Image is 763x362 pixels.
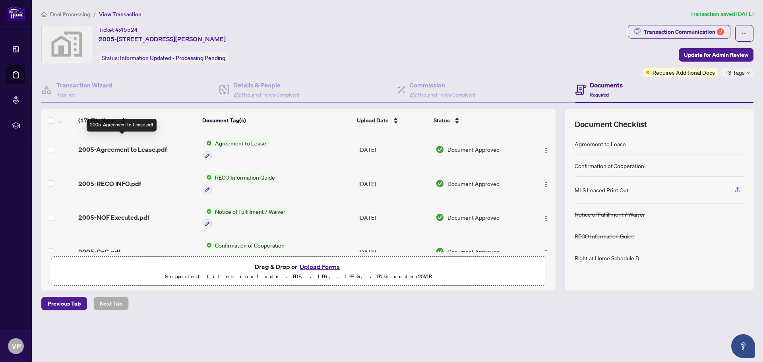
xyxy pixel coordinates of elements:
span: View Transaction [99,11,141,18]
button: Status IconConfirmation of Cooperation [203,241,288,262]
span: Agreement to Lease [212,139,269,147]
p: Supported files include .PDF, .JPG, .JPEG, .PNG under 25 MB [56,272,541,281]
button: Previous Tab [41,297,87,310]
div: Agreement to Lease [575,139,626,148]
img: Logo [543,249,549,256]
img: svg%3e [42,25,92,63]
span: 2005-Agreement to Lease.pdf [78,145,167,154]
span: Status [434,116,450,125]
span: Required [590,92,609,98]
div: Right at Home Schedule B [575,254,639,262]
div: Ticket #: [99,25,138,34]
img: Document Status [436,213,444,222]
button: Next Tab [93,297,129,310]
span: down [746,71,750,75]
img: Status Icon [203,207,212,216]
span: Deal Processing [50,11,90,18]
button: Open asap [731,334,755,358]
span: Document Approved [447,179,500,188]
span: Upload Date [357,116,389,125]
h4: Details & People [233,80,299,90]
li: / [93,10,96,19]
div: RECO Information Guide [575,232,635,240]
div: 2005-Agreement to Lease.pdf [87,119,157,132]
button: Status IconAgreement to Lease [203,139,269,160]
button: Logo [540,245,552,258]
button: Transaction Communication2 [628,25,730,39]
button: Status IconNotice of Fulfillment / Waiver [203,207,289,228]
div: Confirmation of Cooperation [575,161,644,170]
span: Document Approved [447,145,500,154]
button: Logo [540,211,552,224]
th: Status [430,109,526,132]
img: Logo [543,181,549,188]
span: +3 Tags [724,68,745,77]
img: Logo [543,215,549,222]
td: [DATE] [355,234,432,269]
span: Required [56,92,76,98]
td: [DATE] [355,132,432,166]
h4: Commission [409,80,475,90]
img: Status Icon [203,173,212,182]
span: Previous Tab [48,297,81,310]
span: Document Approved [447,247,500,256]
span: Update for Admin Review [684,48,748,61]
button: Logo [540,143,552,156]
img: Document Status [436,247,444,256]
img: Logo [543,147,549,153]
span: Notice of Fulfillment / Waiver [212,207,289,216]
article: Transaction saved [DATE] [690,10,753,19]
span: Drag & Drop or [255,261,342,272]
img: Status Icon [203,241,212,250]
img: Document Status [436,145,444,154]
button: Upload Forms [297,261,342,272]
span: 2/2 Required Fields Completed [409,92,475,98]
img: Status Icon [203,139,212,147]
span: 2005-NOF Executed.pdf [78,213,149,222]
span: ellipsis [742,31,747,36]
div: Status: [99,52,229,63]
th: Upload Date [354,109,430,132]
td: [DATE] [355,166,432,201]
div: Notice of Fulfillment / Waiver [575,210,645,219]
th: (17) File Name [75,109,199,132]
h4: Transaction Wizard [56,80,112,90]
h4: Documents [590,80,623,90]
span: Information Updated - Processing Pending [120,54,225,62]
div: MLS Leased Print Out [575,186,629,194]
div: Transaction Communication [644,25,724,38]
th: Document Tag(s) [199,109,354,132]
span: Drag & Drop orUpload FormsSupported files include .PDF, .JPG, .JPEG, .PNG under25MB [51,257,546,286]
td: [DATE] [355,201,432,235]
button: Logo [540,177,552,190]
span: 2005-RECO INFO.pdf [78,179,141,188]
img: logo [6,6,25,21]
span: (17) File Name [78,116,116,125]
span: 2005-[STREET_ADDRESS][PERSON_NAME] [99,34,226,44]
button: Update for Admin Review [679,48,753,62]
span: VP [12,341,21,352]
span: home [41,12,47,17]
img: Document Status [436,179,444,188]
span: 2005-CoC.pdf [78,247,120,256]
span: Document Approved [447,213,500,222]
span: 2/2 Required Fields Completed [233,92,299,98]
button: Status IconRECO Information Guide [203,173,278,194]
span: Confirmation of Cooperation [212,241,288,250]
span: 45524 [120,26,138,33]
span: Document Checklist [575,119,647,130]
span: Requires Additional Docs [653,68,715,77]
div: 2 [717,28,724,35]
span: RECO Information Guide [212,173,278,182]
